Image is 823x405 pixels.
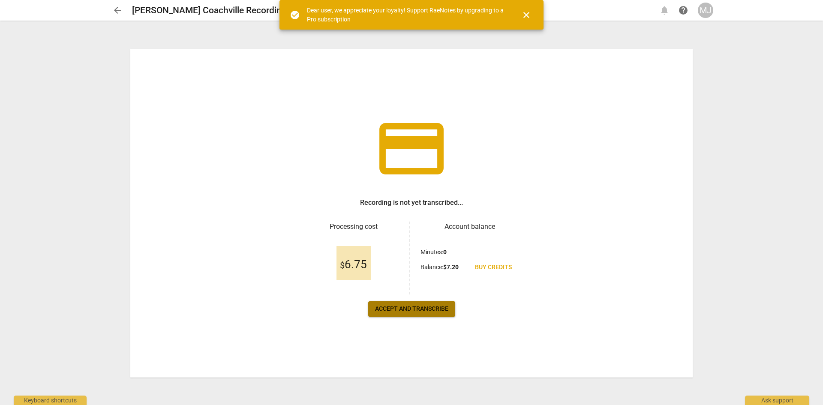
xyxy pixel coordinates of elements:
[516,5,537,25] button: Close
[676,3,691,18] a: Help
[745,396,809,405] div: Ask support
[678,5,688,15] span: help
[698,3,713,18] button: MJ
[421,222,519,232] h3: Account balance
[360,198,463,208] h3: Recording is not yet transcribed...
[307,16,351,23] a: Pro subscription
[373,110,450,187] span: credit_card
[290,10,300,20] span: check_circle
[443,249,447,255] b: 0
[340,260,345,270] span: $
[132,5,363,16] h2: [PERSON_NAME] Coachville Recording - [PERSON_NAME]
[112,5,123,15] span: arrow_back
[304,222,402,232] h3: Processing cost
[375,305,448,313] span: Accept and transcribe
[14,396,87,405] div: Keyboard shortcuts
[307,6,506,24] div: Dear user, we appreciate your loyalty! Support RaeNotes by upgrading to a
[468,260,519,275] a: Buy credits
[521,10,532,20] span: close
[475,263,512,272] span: Buy credits
[421,248,447,257] p: Minutes :
[443,264,459,270] b: $ 7.20
[340,258,367,271] span: 6.75
[421,263,459,272] p: Balance :
[368,301,455,317] button: Accept and transcribe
